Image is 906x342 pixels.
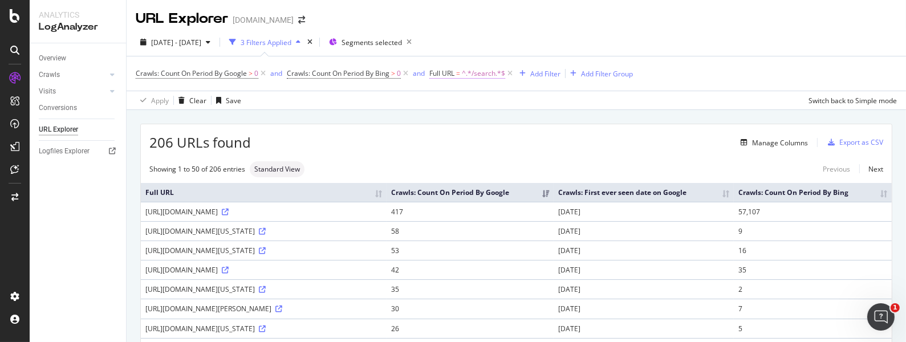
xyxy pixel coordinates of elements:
[736,136,808,149] button: Manage Columns
[734,183,892,202] th: Crawls: Count On Period By Bing: activate to sort column ascending
[391,68,395,78] span: >
[734,202,892,221] td: 57,107
[891,303,900,312] span: 1
[456,68,460,78] span: =
[554,241,733,260] td: [DATE]
[734,319,892,338] td: 5
[241,38,291,47] div: 3 Filters Applied
[189,96,206,105] div: Clear
[530,69,560,79] div: Add Filter
[554,319,733,338] td: [DATE]
[287,68,389,78] span: Crawls: Count On Period By Bing
[809,96,897,105] div: Switch back to Simple mode
[212,91,241,109] button: Save
[39,85,107,97] a: Visits
[387,202,554,221] td: 417
[867,303,895,331] iframe: Intercom live chat
[136,68,247,78] span: Crawls: Count On Period By Google
[734,241,892,260] td: 16
[554,260,733,279] td: [DATE]
[387,183,554,202] th: Crawls: Count On Period By Google: activate to sort column ascending
[298,16,305,24] div: arrow-right-arrow-left
[39,102,118,114] a: Conversions
[752,138,808,148] div: Manage Columns
[254,166,300,173] span: Standard View
[136,9,228,28] div: URL Explorer
[734,299,892,318] td: 7
[136,33,215,51] button: [DATE] - [DATE]
[250,161,304,177] div: neutral label
[515,67,560,80] button: Add Filter
[342,38,402,47] span: Segments selected
[39,145,118,157] a: Logfiles Explorer
[387,241,554,260] td: 53
[136,91,169,109] button: Apply
[554,183,733,202] th: Crawls: First ever seen date on Google: activate to sort column ascending
[270,68,282,79] button: and
[554,202,733,221] td: [DATE]
[387,279,554,299] td: 35
[254,66,258,82] span: 0
[859,161,883,177] a: Next
[39,124,118,136] a: URL Explorer
[581,69,633,79] div: Add Filter Group
[823,133,883,152] button: Export as CSV
[397,66,401,82] span: 0
[145,304,382,313] div: [URL][DOMAIN_NAME][PERSON_NAME]
[149,133,251,152] span: 206 URLs found
[151,96,169,105] div: Apply
[554,299,733,318] td: [DATE]
[305,36,315,48] div: times
[734,260,892,279] td: 35
[39,124,78,136] div: URL Explorer
[145,265,382,275] div: [URL][DOMAIN_NAME]
[39,52,66,64] div: Overview
[249,68,253,78] span: >
[145,207,382,217] div: [URL][DOMAIN_NAME]
[39,85,56,97] div: Visits
[387,319,554,338] td: 26
[39,9,117,21] div: Analytics
[734,279,892,299] td: 2
[233,14,294,26] div: [DOMAIN_NAME]
[39,69,60,81] div: Crawls
[151,38,201,47] span: [DATE] - [DATE]
[225,33,305,51] button: 3 Filters Applied
[39,69,107,81] a: Crawls
[39,145,90,157] div: Logfiles Explorer
[387,221,554,241] td: 58
[566,67,633,80] button: Add Filter Group
[734,221,892,241] td: 9
[554,279,733,299] td: [DATE]
[39,21,117,34] div: LogAnalyzer
[226,96,241,105] div: Save
[149,164,245,174] div: Showing 1 to 50 of 206 entries
[174,91,206,109] button: Clear
[145,226,382,236] div: [URL][DOMAIN_NAME][US_STATE]
[387,299,554,318] td: 30
[39,52,118,64] a: Overview
[387,260,554,279] td: 42
[145,284,382,294] div: [URL][DOMAIN_NAME][US_STATE]
[554,221,733,241] td: [DATE]
[324,33,416,51] button: Segments selected
[462,66,505,82] span: ^.*/search.*$
[413,68,425,78] div: and
[429,68,454,78] span: Full URL
[39,102,77,114] div: Conversions
[145,246,382,255] div: [URL][DOMAIN_NAME][US_STATE]
[141,183,387,202] th: Full URL: activate to sort column ascending
[413,68,425,79] button: and
[839,137,883,147] div: Export as CSV
[145,324,382,333] div: [URL][DOMAIN_NAME][US_STATE]
[270,68,282,78] div: and
[804,91,897,109] button: Switch back to Simple mode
